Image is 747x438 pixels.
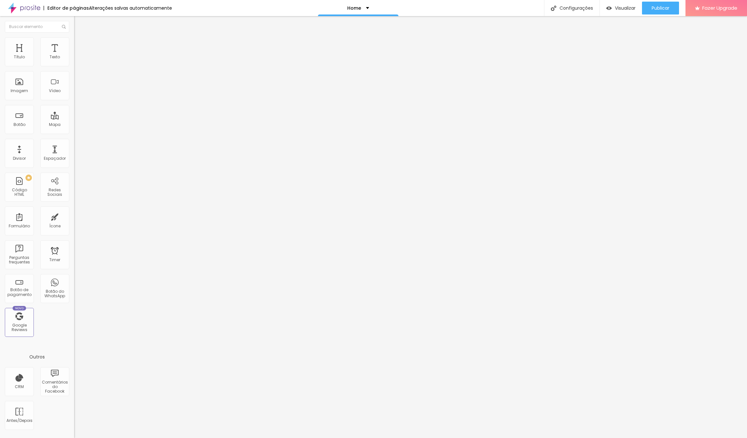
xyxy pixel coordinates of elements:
img: view-1.svg [606,5,612,11]
span: Publicar [652,5,669,11]
button: Visualizar [600,2,642,14]
div: Antes/Depois [6,418,32,423]
div: Vídeo [49,89,61,93]
div: Ícone [49,224,61,228]
div: Botão [14,122,25,127]
div: Google Reviews [6,323,32,332]
div: Espaçador [44,156,66,161]
span: Fazer Upgrade [702,5,737,11]
div: Comentários do Facebook [42,380,67,394]
div: Título [14,55,25,59]
div: Imagem [11,89,28,93]
div: Novo [13,306,26,310]
div: CRM [15,385,24,389]
button: Publicar [642,2,679,14]
div: Alterações salvas automaticamente [89,6,172,10]
div: Redes Sociais [42,188,67,197]
input: Buscar elemento [5,21,69,33]
div: Mapa [49,122,61,127]
div: Perguntas frequentes [6,255,32,265]
span: Visualizar [615,5,636,11]
div: Editor de páginas [43,6,89,10]
div: Timer [49,258,60,262]
div: Botão de pagamento [6,288,32,297]
div: Código HTML [6,188,32,197]
p: Home [347,6,361,10]
div: Formulário [9,224,30,228]
div: Texto [50,55,60,59]
div: Botão do WhatsApp [42,289,67,299]
div: Divisor [13,156,26,161]
img: Icone [551,5,556,11]
img: Icone [62,25,66,29]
